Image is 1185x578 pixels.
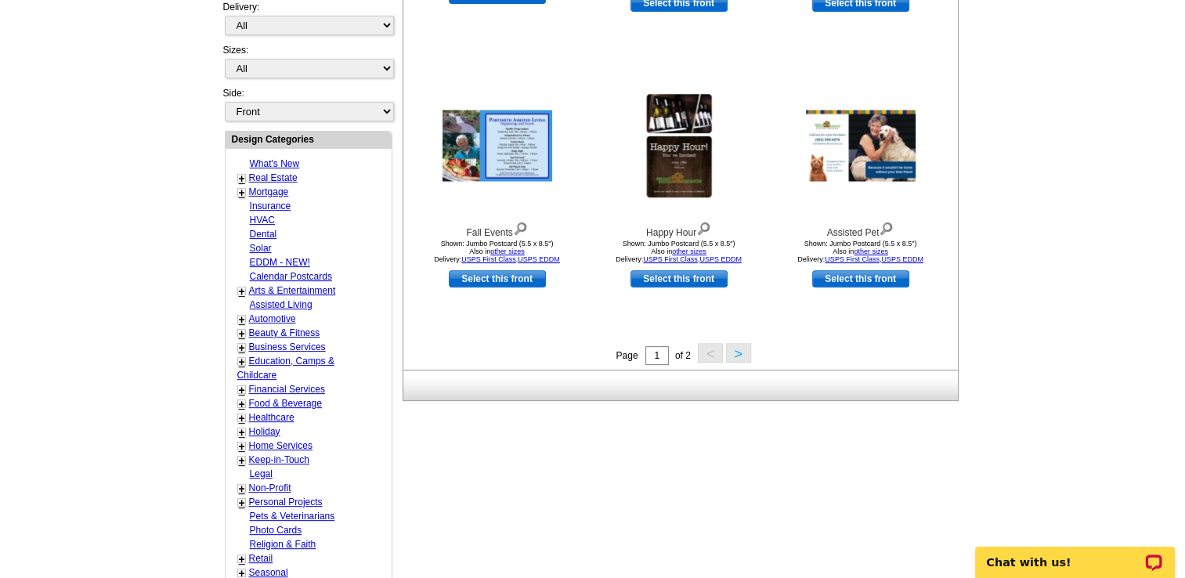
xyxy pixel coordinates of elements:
[249,341,326,352] a: Business Services
[250,215,275,226] a: HVAC
[593,240,765,263] div: Shown: Jumbo Postcard (5.5 x 8.5") Delivery: ,
[518,255,560,263] a: USPS EDDM
[250,158,300,169] a: What's New
[239,186,245,199] a: +
[250,200,291,211] a: Insurance
[249,327,320,338] a: Beauty & Fitness
[490,247,525,255] a: other sizes
[239,398,245,410] a: +
[249,454,309,465] a: Keep-in-Touch
[443,110,552,182] img: Fall Events
[775,240,947,263] div: Shown: Jumbo Postcard (5.5 x 8.5") Delivery: ,
[775,219,947,240] div: Assisted Pet
[461,255,516,263] a: USPS First Class
[651,247,706,255] span: Also in
[854,247,888,255] a: other sizes
[698,343,723,363] button: <
[250,539,316,550] a: Religion & Faith
[249,553,273,564] a: Retail
[250,299,313,310] a: Assisted Living
[239,384,245,396] a: +
[449,270,546,287] a: use this design
[249,172,298,183] a: Real Estate
[812,270,909,287] a: use this design
[696,219,711,236] img: view design details
[249,482,291,493] a: Non-Profit
[250,525,302,536] a: Photo Cards
[249,186,289,197] a: Mortgage
[239,426,245,439] a: +
[726,343,751,363] button: >
[879,219,894,236] img: view design details
[833,247,888,255] span: Also in
[250,511,335,522] a: Pets & Veterinarians
[249,412,294,423] a: Healthcare
[239,327,245,340] a: +
[223,86,392,123] div: Side:
[249,567,288,578] a: Seasonal
[239,454,245,467] a: +
[699,255,742,263] a: USPS EDDM
[513,219,528,236] img: view design details
[237,356,334,381] a: Education, Camps & Childcare
[825,255,880,263] a: USPS First Class
[630,270,728,287] a: use this design
[643,91,714,200] img: Happy Hour
[411,240,583,263] div: Shown: Jumbo Postcard (5.5 x 8.5") Delivery: ,
[239,412,245,424] a: +
[249,285,336,296] a: Arts & Entertainment
[249,497,323,508] a: Personal Projects
[223,43,392,86] div: Sizes:
[675,350,691,361] span: of 2
[672,247,706,255] a: other sizes
[469,247,525,255] span: Also in
[249,384,325,395] a: Financial Services
[239,440,245,453] a: +
[250,468,273,479] a: Legal
[411,219,583,240] div: Fall Events
[226,132,392,146] div: Design Categories
[249,313,296,324] a: Automotive
[250,243,272,254] a: Solar
[239,482,245,495] a: +
[250,257,310,268] a: EDDM - NEW!
[239,172,245,185] a: +
[249,440,313,451] a: Home Services
[593,219,765,240] div: Happy Hour
[643,255,698,263] a: USPS First Class
[239,313,245,326] a: +
[965,529,1185,578] iframe: LiveChat chat widget
[250,271,332,282] a: Calendar Postcards
[249,398,322,409] a: Food & Beverage
[616,350,638,361] span: Page
[239,341,245,354] a: +
[239,285,245,298] a: +
[239,497,245,509] a: +
[239,356,245,368] a: +
[239,553,245,565] a: +
[806,110,916,182] img: Assisted Pet
[881,255,923,263] a: USPS EDDM
[250,229,277,240] a: Dental
[249,426,280,437] a: Holiday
